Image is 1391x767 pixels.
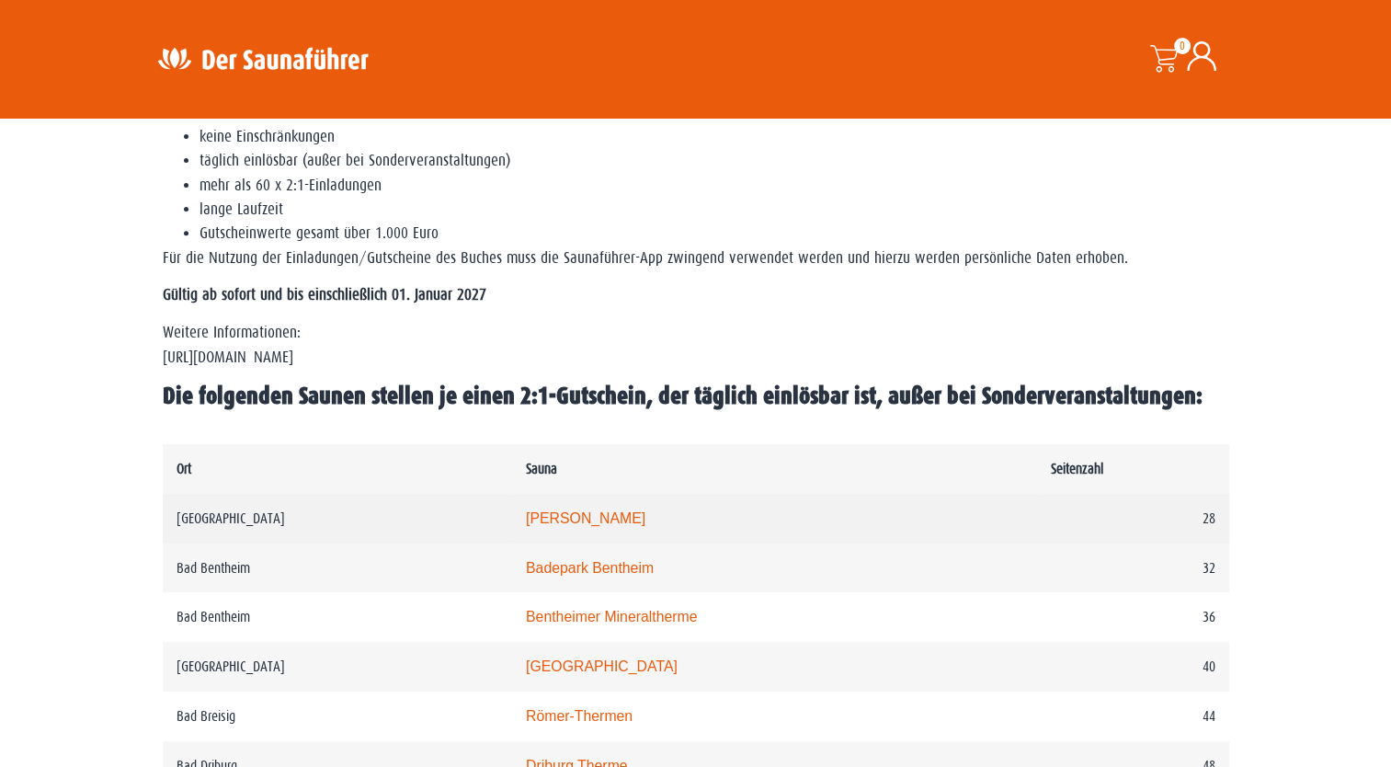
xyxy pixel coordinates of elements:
[526,609,698,624] a: Bentheimer Mineraltherme
[526,510,645,526] a: [PERSON_NAME]
[526,708,633,724] a: Römer-Thermen
[200,198,1229,222] li: lange Laufzeit
[200,149,1229,173] li: täglich einlösbar (außer bei Sonderveranstaltungen)
[1174,38,1191,54] span: 0
[526,560,654,576] a: Badepark Bentheim
[1037,544,1228,593] td: 32
[1037,592,1228,642] td: 36
[177,461,191,476] b: Ort
[163,246,1229,270] p: Für die Nutzung der Einladungen/Gutscheine des Buches muss die Saunaführer-App zwingend verwendet...
[163,544,512,593] td: Bad Bentheim
[163,321,1229,370] p: Weitere Informationen: [URL][DOMAIN_NAME]
[1037,692,1228,741] td: 44
[200,174,1229,198] li: mehr als 60 x 2:1-Einladungen
[200,125,1229,149] li: keine Einschränkungen
[163,286,486,303] strong: Gültig ab sofort und bis einschließlich 01. Januar 2027
[163,383,1203,409] b: Die folgenden Saunen stellen je einen 2:1-Gutschein, der täglich einlösbar ist, außer bei Sonderv...
[163,592,512,642] td: Bad Bentheim
[200,222,1229,246] li: Gutscheinwerte gesamt über 1.000 Euro
[1051,461,1103,476] b: Seitenzahl
[1037,494,1228,544] td: 28
[526,461,557,476] b: Sauna
[163,494,512,544] td: [GEOGRAPHIC_DATA]
[163,642,512,692] td: [GEOGRAPHIC_DATA]
[1037,642,1228,692] td: 40
[163,692,512,741] td: Bad Breisig
[526,658,678,674] a: [GEOGRAPHIC_DATA]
